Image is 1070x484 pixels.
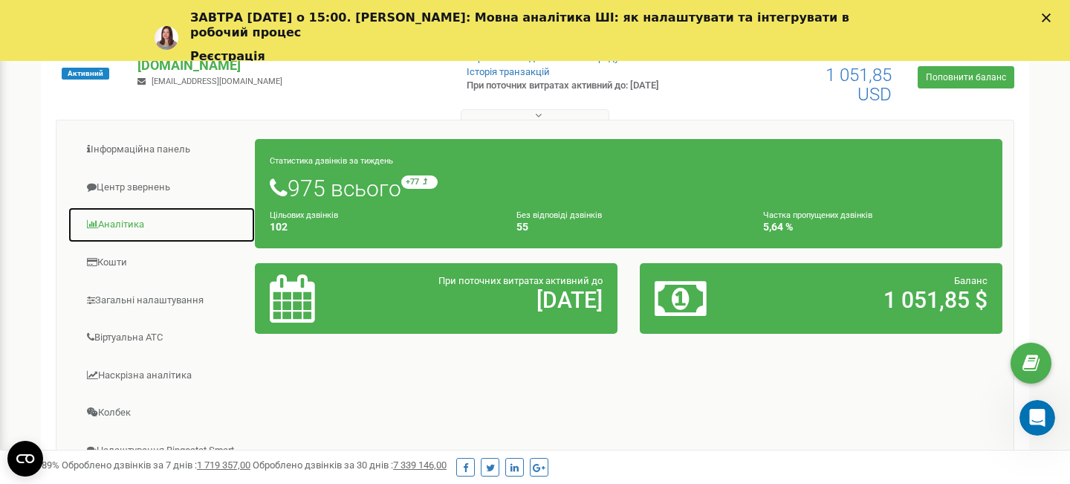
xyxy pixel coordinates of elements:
iframe: Intercom live chat [1019,400,1055,436]
span: [EMAIL_ADDRESS][DOMAIN_NAME] [152,77,282,86]
span: Оброблено дзвінків за 30 днів : [253,459,447,471]
h1: 975 всього [270,175,988,201]
span: Баланс [954,275,988,286]
small: +77 [401,175,438,189]
a: Кошти [68,245,256,281]
span: Активний [62,68,109,80]
a: Реєстрація [190,49,265,65]
u: 7 339 146,00 [393,459,447,471]
a: Віртуальна АТС [68,320,256,356]
a: Центр звернень [68,170,256,206]
a: Історія транзакцій [467,66,550,77]
img: Profile image for Yuliia [155,26,178,50]
span: При поточних витратах активний до [438,275,603,286]
h4: 102 [270,222,494,233]
h4: 55 [516,222,741,233]
a: Колбек [68,395,256,431]
span: 1 051,85 USD [826,65,892,105]
a: Налаштування Ringostat Smart Phone [68,433,256,483]
p: При поточних витратах активний до: [DATE] [467,79,690,93]
span: Оброблено дзвінків за 7 днів : [62,459,250,471]
a: Поповнити баланс [918,66,1014,88]
a: Аналiтика [68,207,256,243]
small: Без відповіді дзвінків [516,210,602,220]
b: ЗАВТРА [DATE] о 15:00. [PERSON_NAME]: Мовна аналітика ШІ: як налаштувати та інтегрувати в робочий... [190,10,849,39]
a: Інформаційна панель [68,132,256,168]
a: Наскрізна аналітика [68,358,256,394]
small: Цільових дзвінків [270,210,338,220]
button: Open CMP widget [7,441,43,477]
p: [DOMAIN_NAME] [137,56,442,75]
u: 1 719 357,00 [197,459,250,471]
h4: 5,64 % [763,222,988,233]
div: Закрыть [1042,13,1057,22]
h2: 1 051,85 $ [773,288,988,312]
small: Частка пропущених дзвінків [763,210,872,220]
h2: [DATE] [388,288,603,312]
a: Загальні налаштування [68,283,256,319]
small: Статистика дзвінків за тиждень [270,156,393,166]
